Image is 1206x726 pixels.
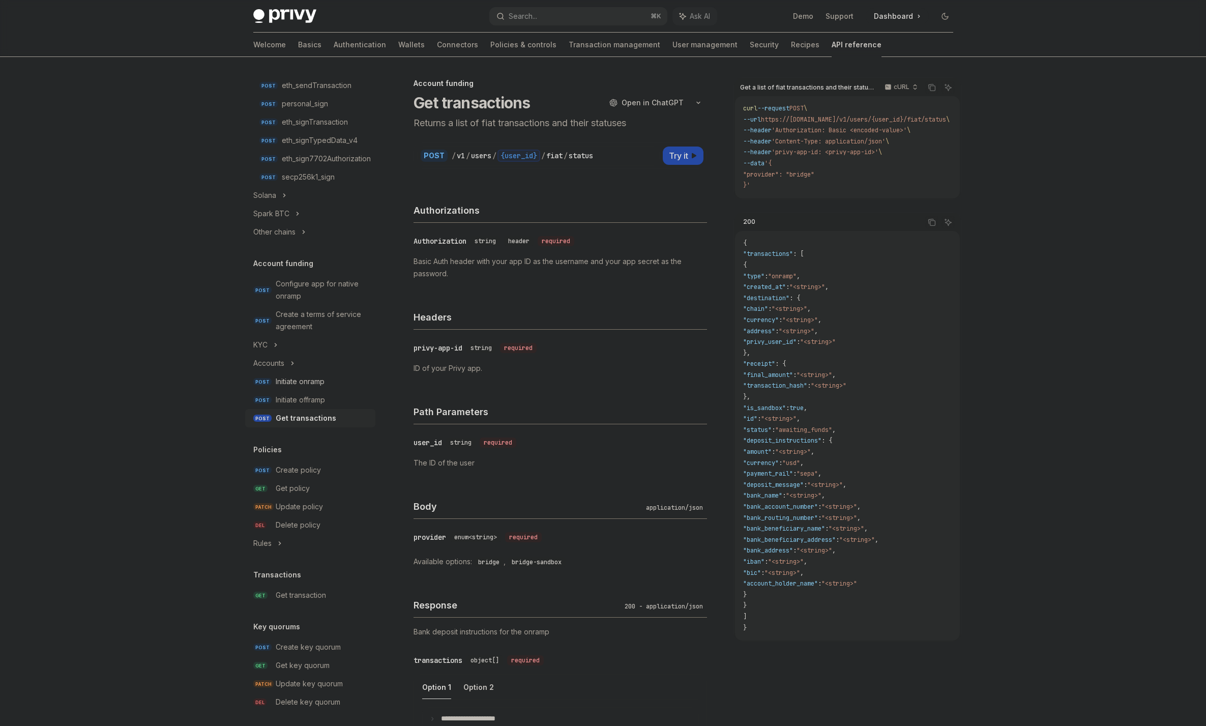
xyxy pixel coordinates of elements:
span: Ask AI [690,11,710,21]
span: : [768,305,772,313]
span: "destination" [743,294,789,302]
span: POST [253,396,272,404]
span: "is_sandbox" [743,404,786,412]
span: }, [743,393,750,401]
span: POST [253,415,272,422]
span: } [743,624,747,632]
div: required [538,236,574,246]
p: cURL [894,83,909,91]
span: "id" [743,415,757,423]
h4: Headers [414,310,707,324]
span: "bank_name" [743,491,782,500]
code: bridge-sandbox [508,557,566,567]
div: fiat [546,151,563,161]
div: Initiate onramp [276,375,325,388]
div: user_id [414,438,442,448]
a: GETGet policy [245,479,375,498]
span: https://[DOMAIN_NAME]/v1/users/{user_id}/fiat/status [761,115,946,124]
span: "currency" [743,316,779,324]
div: required [480,438,516,448]
a: DELDelete policy [245,516,375,534]
div: eth_signTransaction [282,116,348,128]
span: enum<string> [454,533,497,541]
span: "awaiting_funds" [775,426,832,434]
button: Toggle dark mode [937,8,953,24]
a: Policies & controls [490,33,556,57]
p: Basic Auth header with your app ID as the username and your app secret as the password. [414,255,707,280]
div: required [505,532,542,542]
div: eth_signTypedData_v4 [282,134,358,147]
code: bridge [474,557,504,567]
span: Get a list of fiat transactions and their statuses [740,83,875,92]
span: , [800,459,804,467]
div: {user_id} [497,150,540,162]
p: ID of your Privy app. [414,362,707,374]
button: Ask AI [942,216,955,229]
span: : [761,569,764,577]
span: : [793,546,797,555]
span: POST [253,286,272,294]
span: "<string>" [821,503,857,511]
span: "bic" [743,569,761,577]
button: Search...⌘K [489,7,667,25]
div: eth_sendTransaction [282,79,351,92]
span: "bank_beneficiary_name" [743,525,825,533]
h4: Body [414,500,642,513]
a: Authentication [334,33,386,57]
div: Get policy [276,482,310,495]
span: POST [253,467,272,474]
span: : [836,536,839,544]
span: "receipt" [743,360,775,368]
div: provider [414,532,446,542]
span: "<string>" [772,305,807,313]
div: application/json [642,503,707,513]
span: string [470,344,492,352]
div: / [466,151,470,161]
a: PATCHUpdate key quorum [245,675,375,693]
span: --url [743,115,761,124]
div: Create a terms of service agreement [276,308,369,333]
span: : [779,459,782,467]
span: , [857,503,861,511]
h5: Transactions [253,569,301,581]
a: Demo [793,11,813,21]
button: Open in ChatGPT [603,94,690,111]
span: "provider": "bridge" [743,170,814,179]
span: --header [743,148,772,156]
span: , [804,404,807,412]
a: POSTConfigure app for native onramp [245,275,375,305]
div: , [474,556,508,568]
span: "sepa" [797,470,818,478]
span: : [818,503,821,511]
a: POSTeth_signTransaction [245,113,375,131]
span: , [800,569,804,577]
span: 'Authorization: Basic <encoded-value>' [772,126,907,134]
span: , [825,283,829,291]
span: , [875,536,878,544]
span: --data [743,159,764,167]
span: \ [804,104,807,112]
div: Get transaction [276,589,326,601]
span: : [807,382,811,390]
span: Dashboard [874,11,913,21]
span: : [786,283,789,291]
span: { [743,261,747,269]
p: Returns a list of fiat transactions and their statuses [414,116,707,130]
span: } [743,591,747,599]
span: "bank_address" [743,546,793,555]
span: "iban" [743,558,764,566]
a: PATCHUpdate policy [245,498,375,516]
span: "<string>" [789,283,825,291]
a: POSTeth_signTypedData_v4 [245,131,375,150]
a: POSTCreate key quorum [245,638,375,656]
span: Open in ChatGPT [622,98,684,108]
div: / [492,151,496,161]
div: Update key quorum [276,678,343,690]
div: POST [421,150,448,162]
a: DELDelete key quorum [245,693,375,711]
span: "status" [743,426,772,434]
span: , [821,491,825,500]
a: POSTeth_sendTransaction [245,76,375,95]
span: PATCH [253,680,274,688]
span: "payment_rail" [743,470,793,478]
